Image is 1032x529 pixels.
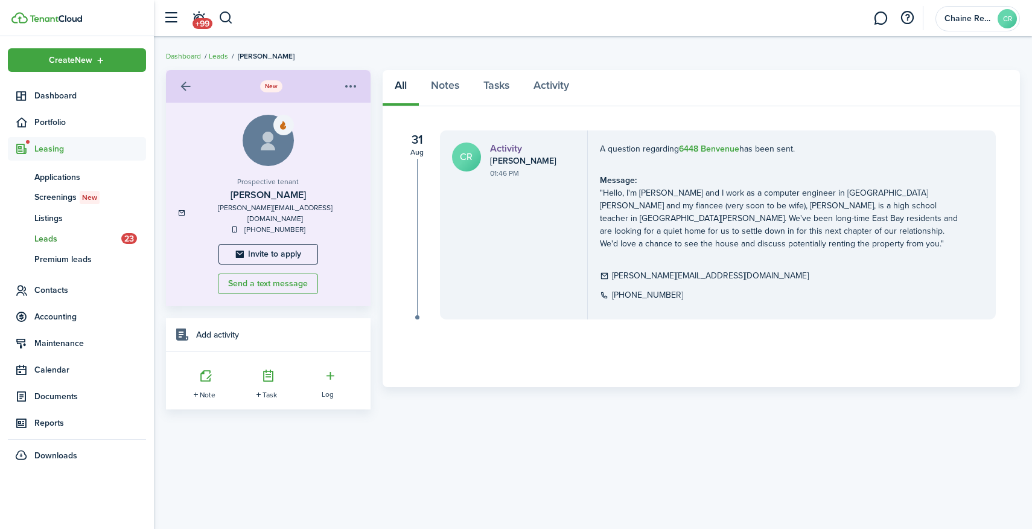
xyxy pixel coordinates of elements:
[490,168,573,179] div: 01:46 PM
[218,244,318,264] button: Invite to apply
[34,191,146,204] span: Screenings
[521,70,581,106] a: Activity
[187,3,210,34] a: Notifications
[34,171,146,184] span: Applications
[237,176,299,187] span: Prospective tenant
[600,174,637,187] b: Message:
[8,167,146,187] a: Applications
[263,390,277,400] span: Task
[612,289,683,301] span: [PHONE_NUMBER]
[34,390,146,403] span: Documents
[8,208,146,228] a: Listings
[34,284,146,297] span: Contacts
[49,56,92,65] span: Create New
[34,253,146,266] span: Premium leads
[8,84,146,107] a: Dashboard
[218,8,234,28] button: Search
[34,116,146,129] span: Portfolio
[612,269,809,282] span: [PERSON_NAME][EMAIL_ADDRESS][DOMAIN_NAME]
[322,390,339,400] span: Log
[244,224,305,235] a: [PHONE_NUMBER]
[419,70,471,106] a: Notes
[34,143,146,155] span: Leasing
[452,143,481,172] avatar-text: CR
[8,411,146,435] a: Reports
[209,51,228,62] a: Leads
[121,233,137,244] span: 23
[34,89,146,102] span: Dashboard
[166,51,201,62] a: Dashboard
[34,364,146,376] span: Calendar
[8,187,146,208] a: ScreeningsNew
[178,188,358,202] h3: [PERSON_NAME]
[869,3,892,34] a: Messaging
[34,212,146,225] span: Listings
[407,149,428,156] div: Aug
[34,417,146,429] span: Reports
[318,364,342,400] button: Open menu
[490,143,573,155] h3: Activity
[200,390,215,400] span: Note
[600,174,963,250] p: "Hello, I'm [PERSON_NAME] and I work as a computer engineer in [GEOGRAPHIC_DATA][PERSON_NAME] and...
[238,51,295,62] span: [PERSON_NAME]
[218,202,333,224] a: [PERSON_NAME][EMAIL_ADDRESS][DOMAIN_NAME]
[8,228,146,249] a: Leads23
[193,18,212,29] span: +99
[407,130,428,149] div: 31
[8,48,146,72] button: Open menu
[34,232,121,245] span: Leads
[8,249,146,269] a: Premium leads
[490,156,573,167] div: [PERSON_NAME]
[218,274,318,294] button: Send a text message
[175,76,196,97] a: Back
[34,449,77,462] span: Downloads
[159,7,182,30] button: Open sidebar
[34,310,146,323] span: Accounting
[196,329,239,341] h4: Add activity
[34,337,146,350] span: Maintenance
[471,70,521,106] a: Tasks
[30,15,82,22] img: TenantCloud
[260,80,282,92] status: New
[679,143,739,155] a: 6448 Benvenue
[82,192,97,203] span: New
[341,76,368,97] button: Open menu
[11,12,28,24] img: TenantCloud
[600,143,963,155] p: A question regarding has been sent.
[944,14,993,23] span: Chaine Rentals
[897,8,917,28] button: Open resource center
[998,9,1017,28] avatar-text: CR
